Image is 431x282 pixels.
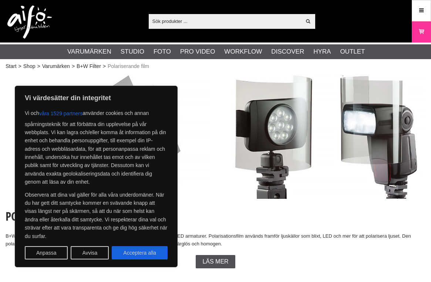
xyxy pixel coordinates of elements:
[108,62,149,70] span: Polariserande film
[42,62,70,70] a: Varumärken
[271,47,304,57] a: Discover
[6,232,425,248] p: B+W Polariserande Film, Linjär, för ljuskällor som studioblixtar, speedlights och LED armaturer. ...
[112,246,168,259] button: Acceptera alla
[25,107,168,186] p: Vi och använder cookies och annan spårningsteknik för att förbättra din upplevelse på vår webbpla...
[313,47,331,57] a: Hyra
[6,74,211,199] img: Annons:001 ban-bwf-polgels-001.jpg
[149,16,302,27] input: Sök produkter ...
[39,107,83,120] button: våra 1529 partners
[25,191,168,240] p: Observera att dina val gäller för alla våra underdomäner. När du har gett ditt samtycke kommer en...
[23,62,36,70] a: Shop
[6,62,17,70] a: Start
[71,246,109,259] button: Avvisa
[220,74,425,199] img: Annons:002 ban-bwf-polgels-002.jpg
[180,47,215,57] a: Pro Video
[15,86,178,267] div: Vi värdesätter din integritet
[340,47,365,57] a: Outlet
[25,246,68,259] button: Anpassa
[103,62,106,70] span: >
[6,208,425,224] h1: Polariserande Film | B+W Filter
[18,62,21,70] span: >
[202,258,228,265] span: Läs mer
[72,62,75,70] span: >
[25,94,168,102] p: Vi värdesätter din integritet
[154,47,171,57] a: Foto
[7,6,52,39] img: logo.png
[77,62,101,70] a: B+W Filter
[121,47,144,57] a: Studio
[67,47,111,57] a: Varumärken
[224,47,262,57] a: Workflow
[37,62,40,70] span: >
